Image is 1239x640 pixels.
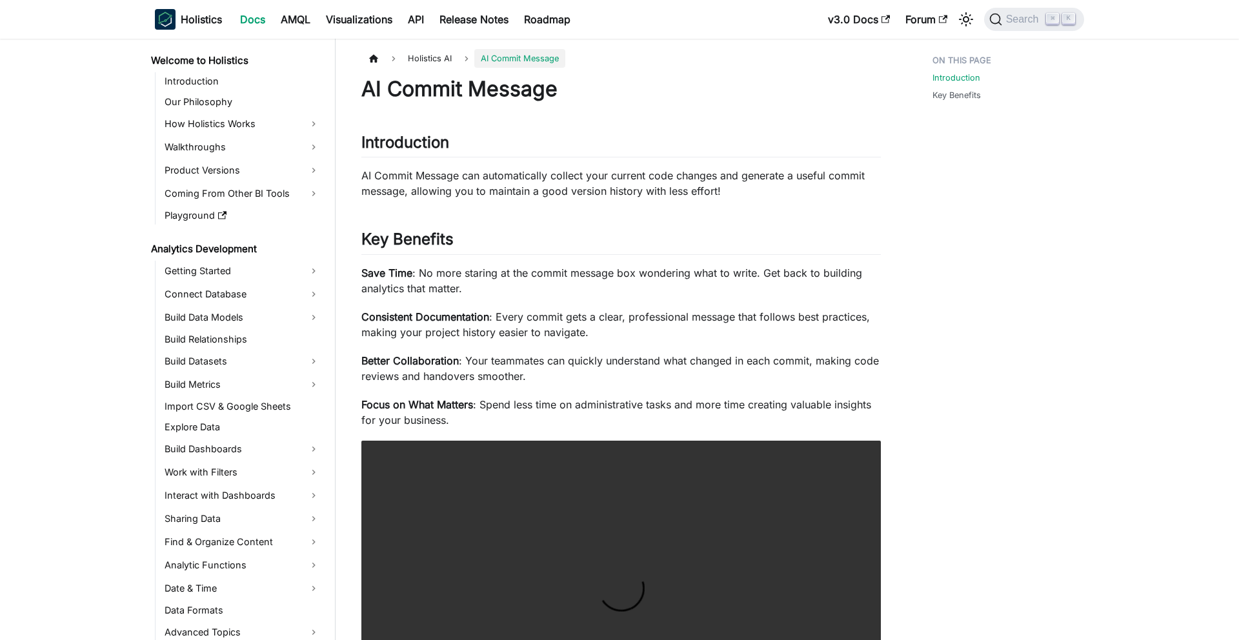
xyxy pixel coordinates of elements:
[147,240,324,258] a: Analytics Development
[142,39,336,640] nav: Docs sidebar
[273,9,318,30] a: AMQL
[432,9,516,30] a: Release Notes
[161,601,324,619] a: Data Formats
[161,183,324,204] a: Coming From Other BI Tools
[147,52,324,70] a: Welcome to Holistics
[161,93,324,111] a: Our Philosophy
[898,9,955,30] a: Forum
[361,230,881,254] h2: Key Benefits
[361,354,459,367] strong: Better Collaboration
[161,351,324,372] a: Build Datasets
[932,72,980,84] a: Introduction
[161,397,324,415] a: Import CSV & Google Sheets
[161,284,324,305] a: Connect Database
[361,266,412,279] strong: Save Time
[361,133,881,157] h2: Introduction
[155,9,176,30] img: Holistics
[318,9,400,30] a: Visualizations
[361,49,881,68] nav: Breadcrumbs
[1046,13,1059,25] kbd: ⌘
[161,578,324,599] a: Date & Time
[161,418,324,436] a: Explore Data
[932,89,981,101] a: Key Benefits
[161,160,324,181] a: Product Versions
[181,12,222,27] b: Holistics
[161,137,324,157] a: Walkthroughs
[361,397,881,428] p: : Spend less time on administrative tasks and more time creating valuable insights for your busin...
[361,265,881,296] p: : No more staring at the commit message box wondering what to write. Get back to building analyti...
[161,485,324,506] a: Interact with Dashboards
[161,72,324,90] a: Introduction
[161,439,324,459] a: Build Dashboards
[161,307,324,328] a: Build Data Models
[361,309,881,340] p: : Every commit gets a clear, professional message that follows best practices, making your projec...
[820,9,898,30] a: v3.0 Docs
[161,555,324,575] a: Analytic Functions
[161,532,324,552] a: Find & Organize Content
[984,8,1084,31] button: Search (Command+K)
[161,330,324,348] a: Build Relationships
[161,206,324,225] a: Playground
[474,49,565,68] span: AI Commit Message
[161,462,324,483] a: Work with Filters
[361,168,881,199] p: AI Commit Message can automatically collect your current code changes and generate a useful commi...
[161,374,324,395] a: Build Metrics
[361,76,881,102] h1: AI Commit Message
[361,49,386,68] a: Home page
[232,9,273,30] a: Docs
[516,9,578,30] a: Roadmap
[1002,14,1047,25] span: Search
[361,398,473,411] strong: Focus on What Matters
[161,114,324,134] a: How Holistics Works
[161,508,324,529] a: Sharing Data
[956,9,976,30] button: Switch between dark and light mode (currently light mode)
[161,261,324,281] a: Getting Started
[361,310,489,323] strong: Consistent Documentation
[361,353,881,384] p: : Your teammates can quickly understand what changed in each commit, making code reviews and hand...
[401,49,458,68] span: Holistics AI
[1062,13,1075,25] kbd: K
[400,9,432,30] a: API
[155,9,222,30] a: HolisticsHolistics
